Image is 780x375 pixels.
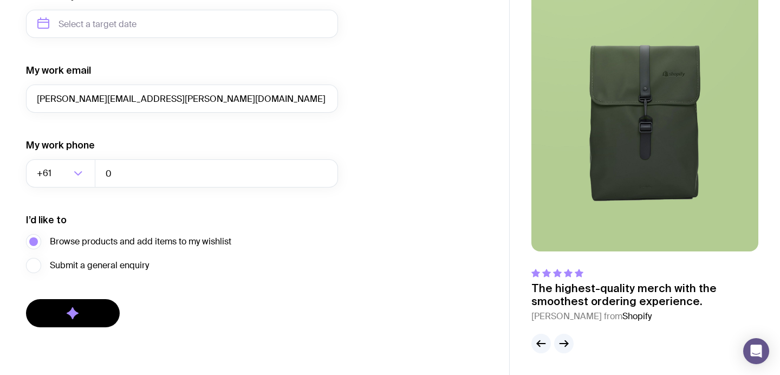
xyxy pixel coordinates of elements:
input: Select a target date [26,10,338,38]
span: Shopify [622,311,652,322]
span: +61 [37,159,54,187]
cite: [PERSON_NAME] from [531,310,758,323]
label: My work phone [26,139,95,152]
span: Browse products and add items to my wishlist [50,235,231,248]
input: 0400123456 [95,159,338,187]
div: Open Intercom Messenger [743,338,769,364]
p: The highest-quality merch with the smoothest ordering experience. [531,282,758,308]
label: My work email [26,64,91,77]
input: Search for option [54,159,70,187]
div: Search for option [26,159,95,187]
span: Submit a general enquiry [50,259,149,272]
input: you@email.com [26,85,338,113]
label: I’d like to [26,214,67,227]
